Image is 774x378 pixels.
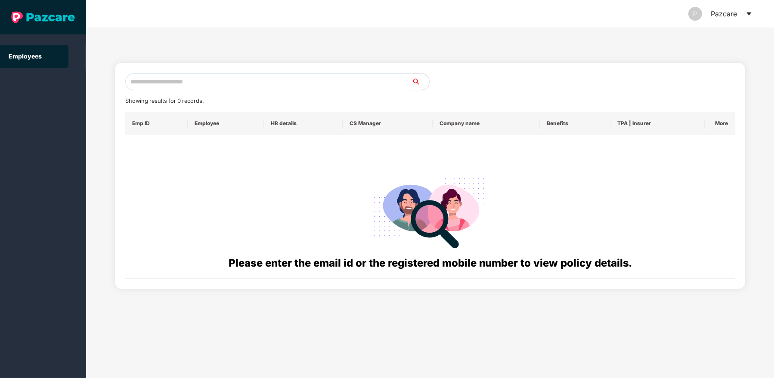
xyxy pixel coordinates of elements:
[694,7,697,21] span: P
[125,112,188,135] th: Emp ID
[610,112,705,135] th: TPA | Insurer
[229,257,632,269] span: Please enter the email id or the registered mobile number to view policy details.
[125,98,204,104] span: Showing results for 0 records.
[188,112,264,135] th: Employee
[433,112,540,135] th: Company name
[368,168,492,255] img: svg+xml;base64,PHN2ZyB4bWxucz0iaHR0cDovL3d3dy53My5vcmcvMjAwMC9zdmciIHdpZHRoPSIyODgiIGhlaWdodD0iMj...
[705,112,735,135] th: More
[343,112,433,135] th: CS Manager
[540,112,610,135] th: Benefits
[412,73,430,90] button: search
[264,112,343,135] th: HR details
[9,52,42,60] a: Employees
[412,78,429,85] span: search
[746,10,752,17] span: caret-down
